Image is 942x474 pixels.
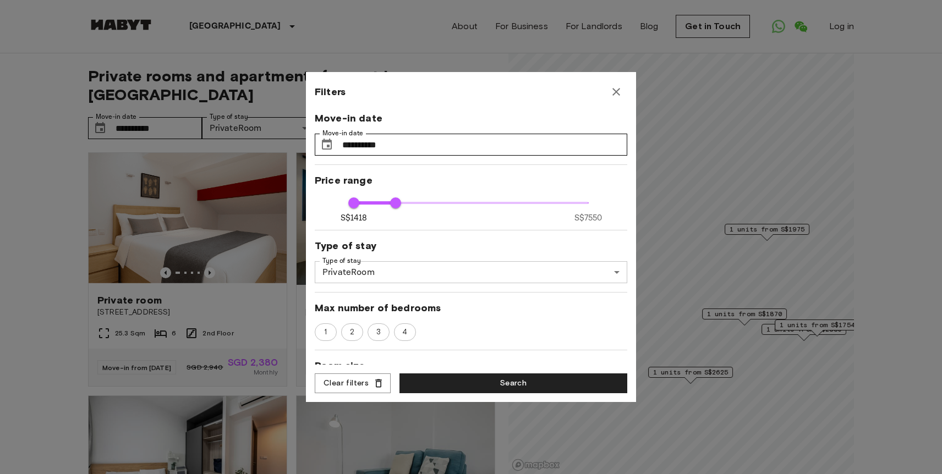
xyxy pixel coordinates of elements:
[315,112,627,125] span: Move-in date
[399,373,627,394] button: Search
[316,134,338,156] button: Choose date, selected date is 26 Sep 2025
[315,85,346,98] span: Filters
[318,327,333,338] span: 1
[574,212,603,224] span: S$7550
[315,239,627,252] span: Type of stay
[368,323,390,341] div: 3
[315,301,627,315] span: Max number of bedrooms
[394,323,416,341] div: 4
[315,174,627,187] span: Price range
[315,261,627,283] div: PrivateRoom
[315,359,627,372] span: Room size
[344,327,360,338] span: 2
[322,129,363,138] label: Move-in date
[341,212,368,224] span: S$1418
[370,327,387,338] span: 3
[315,323,337,341] div: 1
[396,327,413,338] span: 4
[315,373,391,394] button: Clear filters
[341,323,363,341] div: 2
[322,256,361,266] label: Type of stay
